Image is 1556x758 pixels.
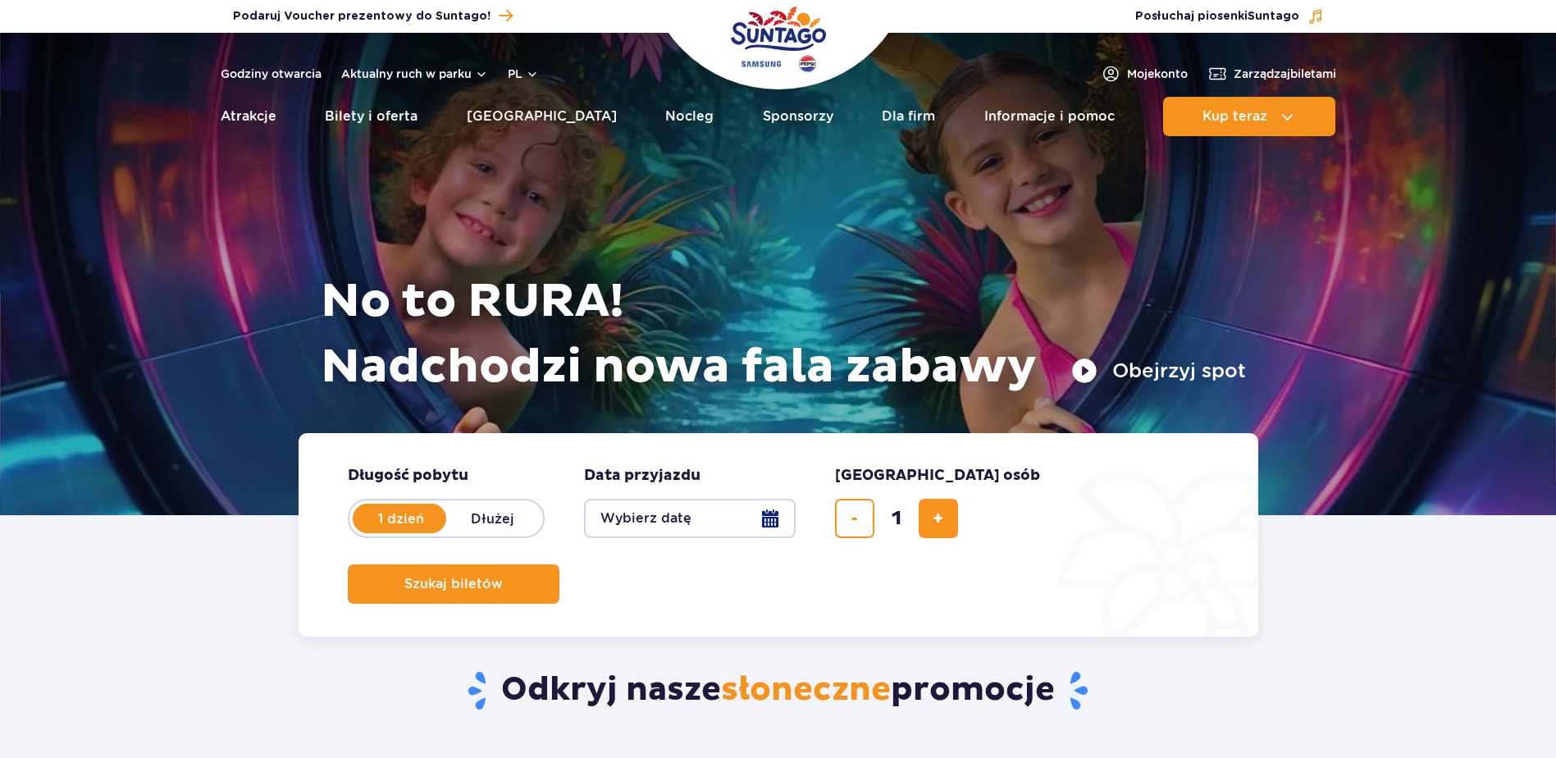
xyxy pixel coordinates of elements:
[325,97,418,136] a: Bilety i oferta
[1127,66,1188,82] span: Moje konto
[233,8,491,25] span: Podaruj Voucher prezentowy do Suntago!
[1234,66,1336,82] span: Zarządzaj biletami
[877,499,916,538] input: liczba biletów
[1207,64,1336,84] a: Zarządzajbiletami
[1163,97,1335,136] button: Kup teraz
[404,577,503,591] span: Szukaj biletów
[221,97,276,136] a: Atrakcje
[348,564,559,604] button: Szukaj biletów
[341,67,488,80] button: Aktualny ruch w parku
[1248,11,1299,22] span: Suntago
[1202,109,1267,124] span: Kup teraz
[1135,8,1324,25] button: Posłuchaj piosenkiSuntago
[348,466,468,486] span: Długość pobytu
[508,66,539,82] button: pl
[835,466,1040,486] span: [GEOGRAPHIC_DATA] osób
[321,269,1246,400] h1: No to RURA! Nadchodzi nowa fala zabawy
[984,97,1115,136] a: Informacje i pomoc
[763,97,833,136] a: Sponsorzy
[446,501,540,536] label: Dłużej
[1071,358,1246,384] button: Obejrzyj spot
[835,499,874,538] button: usuń bilet
[1101,64,1188,84] a: Mojekonto
[233,5,513,27] a: Podaruj Voucher prezentowy do Suntago!
[882,97,935,136] a: Dla firm
[298,669,1258,712] h2: Odkryj nasze promocje
[467,97,617,136] a: [GEOGRAPHIC_DATA]
[721,669,891,710] span: słoneczne
[584,466,700,486] span: Data przyjazdu
[299,433,1258,637] form: Planowanie wizyty w Park of Poland
[919,499,958,538] button: dodaj bilet
[354,501,448,536] label: 1 dzień
[584,499,796,538] button: Wybierz datę
[665,97,714,136] a: Nocleg
[1135,8,1299,25] span: Posłuchaj piosenki
[221,66,322,82] a: Godziny otwarcia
